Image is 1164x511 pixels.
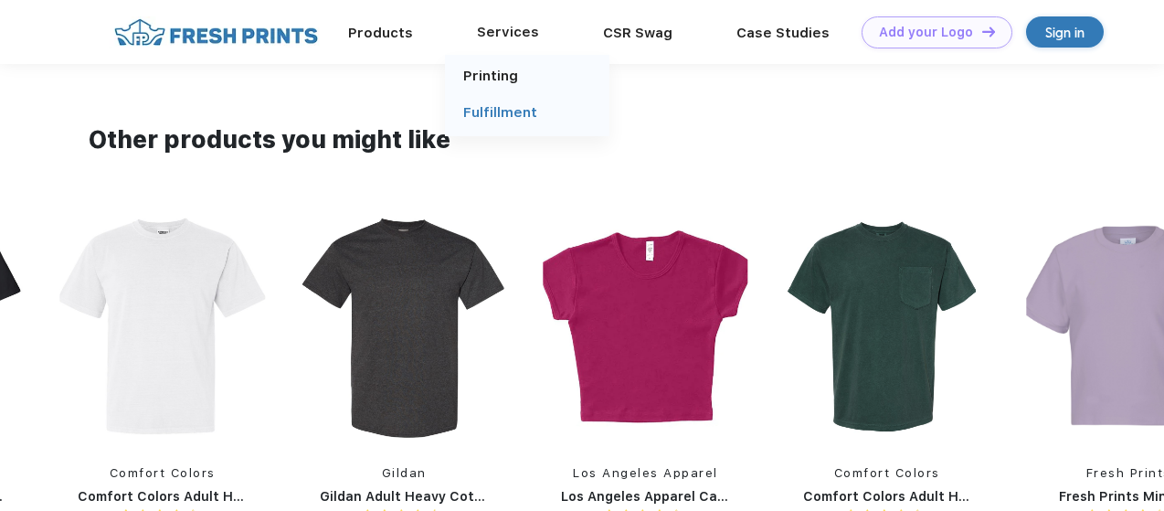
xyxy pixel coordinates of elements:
[543,210,747,443] img: func=resize&h=400
[59,464,264,483] div: Comfort Colors
[89,122,1074,158] div: Other products you might like
[982,27,995,37] img: DT
[109,16,323,48] img: fo%20logo%202.webp
[1045,22,1085,43] div: Sign in
[543,487,747,506] div: Los Angeles Apparel Cap Sleeve Baby Rib Crop Top
[785,464,989,483] div: Comfort Colors
[785,210,989,443] img: func=resize&h=400
[463,104,537,121] a: Fulfillment
[879,25,973,40] div: Add your Logo
[59,487,264,506] div: Comfort Colors Adult Heavyweight T-Shirt
[1026,16,1104,48] a: Sign in
[302,464,506,483] div: Gildan
[463,68,518,84] a: Printing
[543,464,747,483] div: Los Angeles Apparel
[59,210,264,443] img: func=resize&h=400
[785,487,989,506] div: Comfort Colors Adult Heavyweight RS Pocket T-Shirt
[302,487,506,506] div: Gildan Adult Heavy Cotton T-Shirt
[348,25,413,41] a: Products
[302,210,506,443] img: func=resize&h=400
